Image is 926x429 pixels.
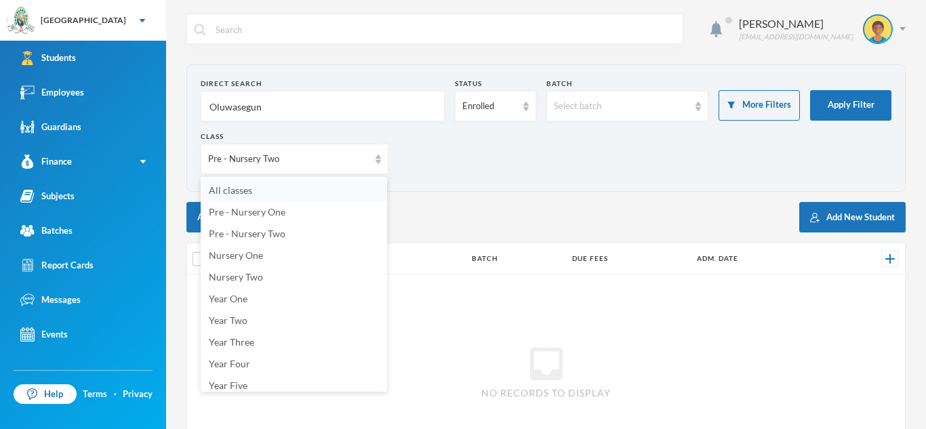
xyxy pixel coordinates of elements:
th: Batch [465,243,565,274]
div: Pre - Nursery Two [208,152,369,166]
a: Help [14,384,77,405]
div: Guardians [20,120,81,134]
img: STUDENT [864,16,891,43]
span: Year Three [209,336,254,348]
div: Direct Search [201,79,445,89]
div: [PERSON_NAME] [739,16,853,32]
a: Terms [83,388,107,401]
img: + [885,254,895,264]
button: Add New Student [799,202,906,232]
span: All classes [209,184,252,196]
button: More Filters [719,90,800,121]
span: Nursery One [209,249,263,261]
div: Report Cards [20,258,94,272]
div: [EMAIL_ADDRESS][DOMAIN_NAME] [739,32,853,42]
span: Year Two [209,314,247,326]
div: Subjects [20,189,75,203]
div: Batch [546,79,709,89]
div: Employees [20,85,84,100]
div: Batches [20,224,73,238]
a: Privacy [123,388,153,401]
div: Enrolled [462,100,517,113]
th: Due Fees [565,243,690,274]
div: Students [20,51,76,65]
span: Year Four [209,358,250,369]
div: Select batch [554,100,689,113]
div: · [114,388,117,401]
span: Pre - Nursery One [209,206,285,218]
span: Year One [209,293,247,304]
button: Apply Filter [810,90,891,121]
span: Pre - Nursery Two [209,228,285,239]
div: Class [201,131,388,142]
th: Adm. No. [340,243,465,274]
th: Adm. Date [690,243,828,274]
div: Status [455,79,536,89]
div: [GEOGRAPHIC_DATA] [41,14,126,26]
span: Year Five [209,380,247,391]
i: inbox [525,342,568,386]
div: Messages [20,293,81,307]
span: No records to display [481,386,611,400]
div: Events [20,327,68,342]
span: Nursery Two [209,271,263,283]
div: Finance [20,155,72,169]
img: logo [7,7,35,35]
input: Name, Admin No, Phone number, Email Address [208,91,437,122]
input: Search [214,14,676,45]
img: search [194,24,206,36]
button: Actions [186,202,250,232]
